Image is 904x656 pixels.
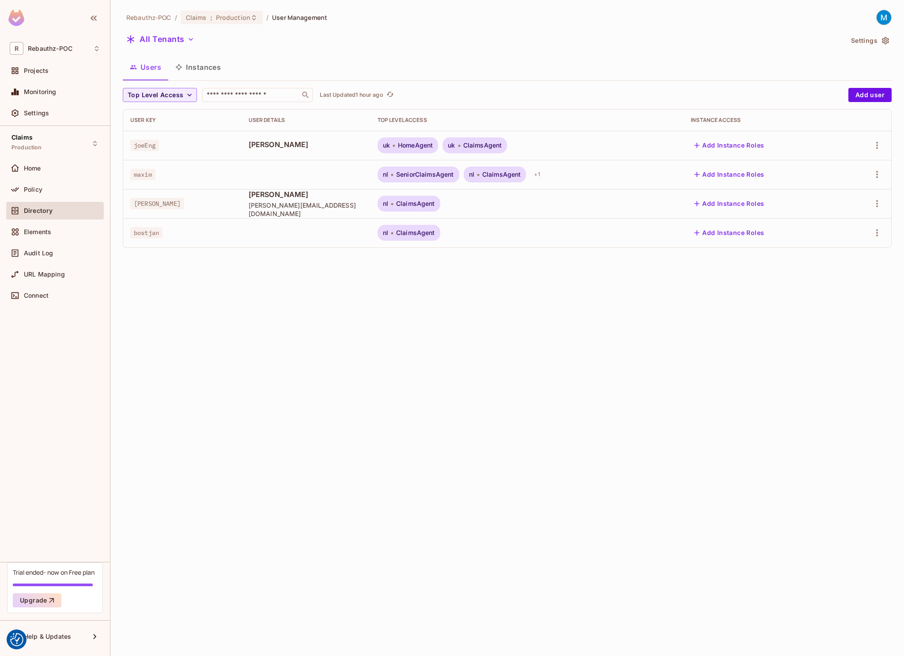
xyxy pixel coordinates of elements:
span: uk [448,142,455,149]
span: Audit Log [24,250,53,257]
span: joeEng [130,140,159,151]
li: / [175,13,177,22]
span: [PERSON_NAME][EMAIL_ADDRESS][DOMAIN_NAME] [249,201,363,218]
span: Help & Updates [24,633,71,640]
span: SeniorClaimsAgent [396,171,454,178]
span: [PERSON_NAME] [130,198,184,209]
div: User Details [249,117,363,124]
span: Workspace: Rebauthz-POC [28,45,72,52]
span: Connect [24,292,49,299]
span: the active workspace [126,13,171,22]
span: [PERSON_NAME] [249,140,363,149]
button: Upgrade [13,593,61,607]
span: User Management [272,13,327,22]
button: All Tenants [123,32,198,46]
button: Add Instance Roles [691,226,768,240]
span: ClaimsAgent [396,229,435,236]
span: Claims [11,134,33,141]
span: ClaimsAgent [463,142,502,149]
span: nl [383,200,388,207]
img: SReyMgAAAABJRU5ErkJggg== [8,10,24,26]
div: User Key [130,117,235,124]
span: Elements [24,228,51,235]
button: Top Level Access [123,88,197,102]
span: URL Mapping [24,271,65,278]
span: [PERSON_NAME] [249,190,363,199]
span: nl [469,171,474,178]
img: Maxim TNG [877,10,891,25]
span: Click to refresh data [383,90,396,100]
button: Add Instance Roles [691,138,768,152]
span: Claims [186,13,207,22]
span: nl [383,171,388,178]
div: Top Level Access [378,117,677,124]
span: bostjan [130,227,163,239]
span: R [10,42,23,55]
span: nl [383,229,388,236]
span: Policy [24,186,42,193]
p: Last Updated 1 hour ago [320,91,383,99]
span: Production [216,13,250,22]
button: refresh [385,90,396,100]
span: Settings [24,110,49,117]
button: Instances [168,56,228,78]
span: Monitoring [24,88,57,95]
span: ClaimsAgent [482,171,521,178]
div: Instance Access [691,117,835,124]
span: Directory [24,207,53,214]
button: Consent Preferences [10,633,23,646]
span: HomeAgent [398,142,433,149]
span: Production [11,144,42,151]
span: uk [383,142,390,149]
span: Projects [24,67,49,74]
img: Revisit consent button [10,633,23,646]
span: Top Level Access [128,90,183,101]
span: maxim [130,169,155,180]
div: Trial ended- now on Free plan [13,568,95,576]
button: Add Instance Roles [691,167,768,182]
span: ClaimsAgent [396,200,435,207]
span: : [210,14,213,21]
button: Settings [847,34,892,48]
span: Home [24,165,41,172]
button: Add Instance Roles [691,197,768,211]
li: / [266,13,269,22]
button: Users [123,56,168,78]
button: Add user [848,88,892,102]
div: + 1 [530,167,543,182]
span: refresh [386,91,394,99]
